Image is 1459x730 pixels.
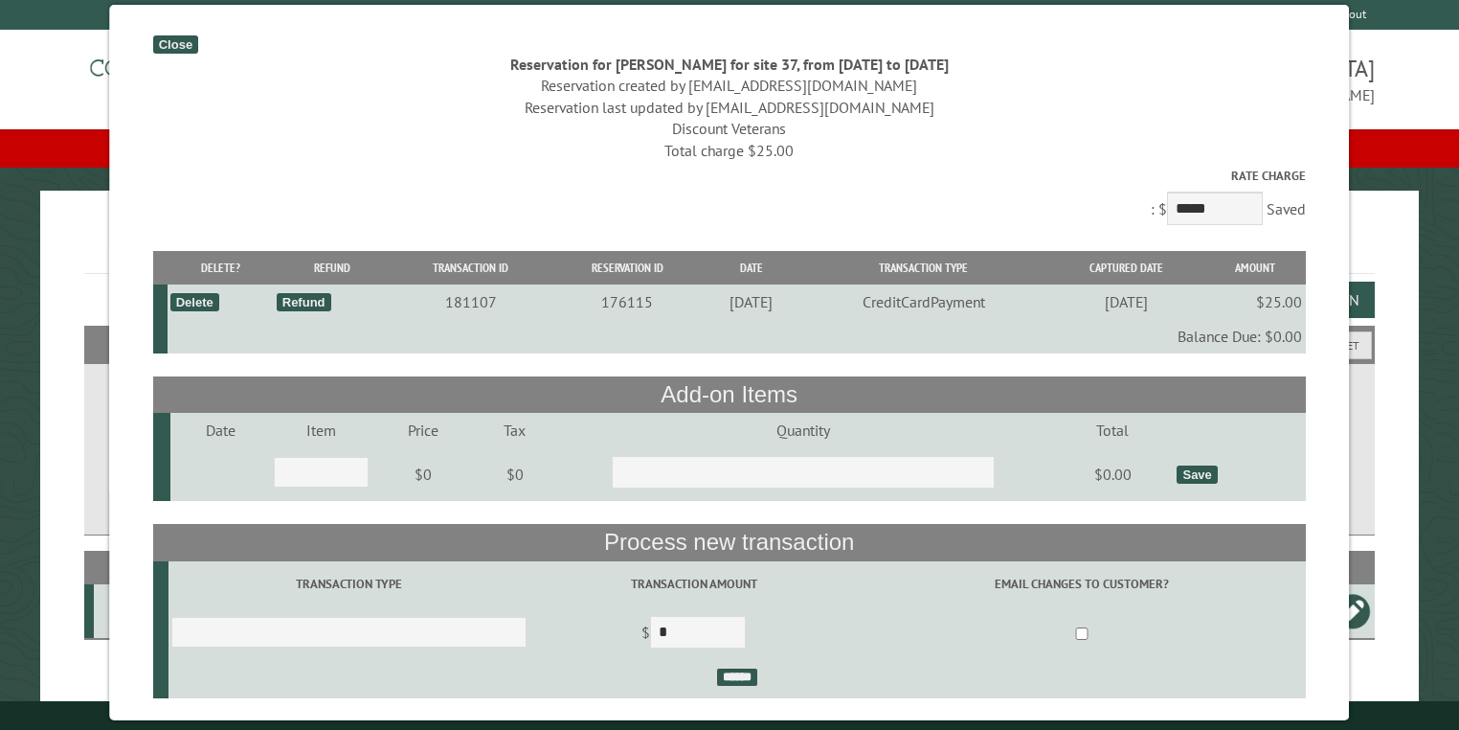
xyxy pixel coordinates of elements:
td: $ [530,607,859,661]
h2: Filters [84,326,1376,362]
th: Transaction ID [391,251,551,285]
td: Tax [476,413,555,447]
div: Delete [170,293,219,311]
label: Transaction Type [171,575,527,593]
td: Balance Due: $0.00 [168,319,1306,354]
span: Saved [1267,199,1306,218]
td: [DATE] [705,285,799,319]
div: Refund [277,293,331,311]
th: Process new transaction [153,524,1306,560]
td: Date [170,413,271,447]
td: 176115 [551,285,705,319]
div: Reservation for [PERSON_NAME] for site 37, from [DATE] to [DATE] [153,54,1306,75]
td: 181107 [391,285,551,319]
th: Captured Date [1048,251,1205,285]
img: Campground Commander [84,37,324,112]
th: Transaction Type [799,251,1048,285]
label: Rate Charge [153,167,1306,185]
td: Total [1052,413,1175,447]
h1: Reservations [84,221,1376,274]
th: Delete? [168,251,274,285]
label: Email changes to customer? [862,575,1303,593]
div: Close [153,35,198,54]
th: Reservation ID [551,251,705,285]
td: Item [271,413,371,447]
td: Quantity [554,413,1051,447]
td: $0.00 [1052,447,1175,501]
div: Discount Veterans Total charge $25.00 [153,118,1306,161]
th: Refund [274,251,391,285]
div: Reservation created by [EMAIL_ADDRESS][DOMAIN_NAME] [153,75,1306,96]
th: Amount [1205,251,1306,285]
div: : $ [153,167,1306,229]
label: Transaction Amount [533,575,856,593]
td: Price [372,413,476,447]
small: © Campground Commander LLC. All rights reserved. [621,709,838,721]
th: Add-on Items [153,376,1306,413]
td: $25.00 [1205,285,1306,319]
th: Site [94,551,170,584]
td: CreditCardPayment [799,285,1048,319]
td: [DATE] [1048,285,1205,319]
td: $0 [372,447,476,501]
td: $0 [476,447,555,501]
th: Date [705,251,799,285]
div: Reservation last updated by [EMAIL_ADDRESS][DOMAIN_NAME] [153,97,1306,118]
div: 37 [101,602,168,621]
div: Save [1178,466,1218,484]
